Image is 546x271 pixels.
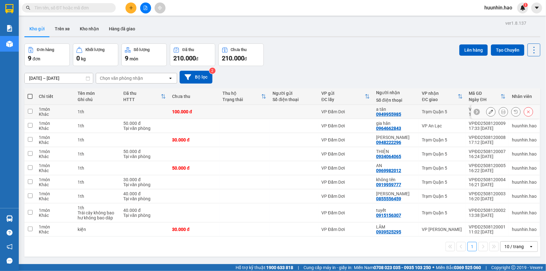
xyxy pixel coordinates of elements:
div: Số lượng [134,48,150,52]
div: 1th [78,205,117,210]
th: Toggle SortBy [318,88,373,105]
img: logo-vxr [5,4,13,13]
button: Tạo Chuyến [491,44,524,56]
div: Chưa thu [172,94,216,99]
input: Tìm tên, số ĐT hoặc mã đơn [34,4,108,11]
div: Ngày ĐH [469,97,501,102]
span: đơn [33,56,40,61]
div: Trạm Quận 5 [422,109,463,114]
div: Trạm Quận 5 [422,166,463,171]
div: VPĐD2508120008 [469,135,506,140]
img: warehouse-icon [6,41,13,47]
strong: 0369 525 060 [454,265,481,270]
div: VP Đầm Dơi [321,151,370,156]
div: Số điện thoại [273,97,315,102]
img: icon-new-feature [520,5,526,11]
div: 30.000 đ [172,227,216,232]
div: Chưa thu [231,48,247,52]
div: Đã thu [123,91,161,96]
span: Cung cấp máy in - giấy in: [304,264,352,271]
div: 100.000 đ [172,109,216,114]
div: PHÚC THANH [376,191,416,196]
div: VP gửi [321,91,365,96]
div: 1th [78,109,117,114]
div: 13:38 [DATE] [469,213,506,218]
div: 50.000 đ [172,166,216,171]
div: 1 món [39,135,71,140]
th: Toggle SortBy [120,88,169,105]
span: file-add [143,6,148,10]
div: Khác [39,213,71,218]
div: 1th [78,180,117,185]
div: a tân [376,107,416,112]
span: caret-down [534,5,540,11]
span: plus [129,6,133,10]
button: Trên xe [50,21,75,36]
div: Tại văn phòng [123,182,166,187]
div: Số điện thoại [376,98,416,103]
div: 16:24 [DATE] [469,154,506,159]
div: Khác [39,182,71,187]
div: 0919959777 [376,182,401,187]
div: HTTT [123,97,161,102]
div: 1th [78,151,117,156]
div: 50.000 đ [123,149,166,154]
div: 0964662843 [376,126,401,131]
button: aim [155,3,166,13]
div: Trạm Quận 5 [422,210,463,215]
div: Khác [39,168,71,173]
div: Khác [39,140,71,145]
div: VP An Lạc [422,123,463,128]
div: 1 món [39,107,71,112]
div: Đơn hàng [37,48,54,52]
th: Toggle SortBy [466,88,509,105]
strong: 1900 633 818 [266,265,293,270]
sup: 1 [523,3,528,7]
button: Khối lượng0kg [73,43,118,66]
span: search [26,6,30,10]
span: message [7,258,13,264]
span: Hỗ trợ kỹ thuật: [236,264,293,271]
svg: open [168,76,173,81]
div: Khác [39,229,71,234]
div: 1 món [39,121,71,126]
span: aim [158,6,162,10]
button: Bộ lọc [180,71,212,84]
div: Trạm Quận 5 [422,194,463,199]
span: Miền Nam [354,264,431,271]
span: đ [244,56,247,61]
div: VP Đầm Dơi [321,227,370,232]
div: huunhin.hao [512,180,537,185]
div: VP Đầm Dơi [321,137,370,142]
button: Kho nhận [75,21,104,36]
div: 1th [78,137,117,142]
div: LÂM [376,224,416,229]
span: Miền Bắc [436,264,481,271]
button: Đơn hàng9đơn [24,43,70,66]
div: VP nhận [422,91,458,96]
div: TINA [376,135,416,140]
div: Nhân viên [512,94,537,99]
div: 0948222296 [376,140,401,145]
button: plus [125,3,136,13]
div: gia hân [376,121,416,126]
div: huunhin.hao [512,194,537,199]
div: VP [PERSON_NAME] [422,227,463,232]
div: 1 món [39,163,71,168]
div: 40.000 đ [123,208,166,213]
div: VPĐD2508120002 [469,208,506,213]
div: 0969982012 [376,168,401,173]
div: 1 món [39,208,71,213]
img: solution-icon [6,25,13,32]
div: VPĐD2508120001 [469,224,506,229]
div: VP Đầm Dơi [321,180,370,185]
div: Chọn văn phòng nhận [100,75,143,81]
div: Chi tiết [39,94,71,99]
th: Toggle SortBy [219,88,270,105]
div: VPĐD2508120003 [469,191,506,196]
div: Trái cây không bao hư không bao dâp [78,210,117,220]
div: huunhin.hao [512,227,537,232]
div: VPĐD2508120009 [469,121,506,126]
span: đ [196,56,198,61]
div: 17:12 [DATE] [469,140,506,145]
